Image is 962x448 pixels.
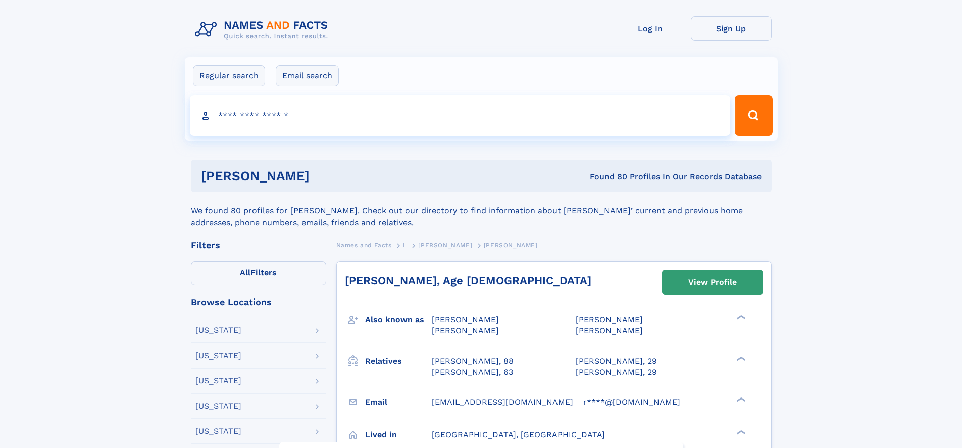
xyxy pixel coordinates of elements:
[449,171,762,182] div: Found 80 Profiles In Our Records Database
[191,192,772,229] div: We found 80 profiles for [PERSON_NAME]. Check out our directory to find information about [PERSON...
[734,355,746,362] div: ❯
[365,311,432,328] h3: Also known as
[663,270,763,294] a: View Profile
[432,356,514,367] a: [PERSON_NAME], 88
[365,426,432,443] h3: Lived in
[688,271,737,294] div: View Profile
[365,393,432,411] h3: Email
[195,427,241,435] div: [US_STATE]
[195,326,241,334] div: [US_STATE]
[576,315,643,324] span: [PERSON_NAME]
[191,241,326,250] div: Filters
[734,429,746,435] div: ❯
[734,396,746,403] div: ❯
[191,297,326,307] div: Browse Locations
[432,315,499,324] span: [PERSON_NAME]
[240,268,250,277] span: All
[365,353,432,370] h3: Relatives
[691,16,772,41] a: Sign Up
[345,274,591,287] a: [PERSON_NAME], Age [DEMOGRAPHIC_DATA]
[195,377,241,385] div: [US_STATE]
[403,242,407,249] span: L
[201,170,450,182] h1: [PERSON_NAME]
[418,242,472,249] span: [PERSON_NAME]
[191,16,336,43] img: Logo Names and Facts
[403,239,407,252] a: L
[276,65,339,86] label: Email search
[336,239,392,252] a: Names and Facts
[610,16,691,41] a: Log In
[193,65,265,86] label: Regular search
[432,326,499,335] span: [PERSON_NAME]
[576,326,643,335] span: [PERSON_NAME]
[735,95,772,136] button: Search Button
[195,402,241,410] div: [US_STATE]
[191,261,326,285] label: Filters
[432,367,513,378] a: [PERSON_NAME], 63
[432,397,573,407] span: [EMAIL_ADDRESS][DOMAIN_NAME]
[432,430,605,439] span: [GEOGRAPHIC_DATA], [GEOGRAPHIC_DATA]
[190,95,731,136] input: search input
[734,314,746,321] div: ❯
[195,352,241,360] div: [US_STATE]
[484,242,538,249] span: [PERSON_NAME]
[576,356,657,367] a: [PERSON_NAME], 29
[576,367,657,378] a: [PERSON_NAME], 29
[418,239,472,252] a: [PERSON_NAME]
